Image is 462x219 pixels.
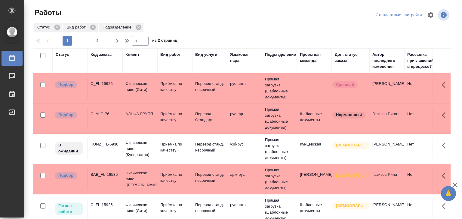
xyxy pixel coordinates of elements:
[54,141,84,155] div: Исполнитель назначен, приступать к работе пока рано
[91,52,112,58] div: Код заказа
[103,24,134,30] p: Подразделение
[195,172,224,184] p: Перевод станд. несрочный
[262,103,297,133] td: Прямая загрузка (шаблонные документы)
[374,10,423,20] div: split button
[230,52,259,64] div: Языковая пара
[372,52,401,70] div: Автор последнего изменения
[125,52,139,58] div: Клиент
[262,134,297,164] td: Прямая загрузка (шаблонные документы)
[160,52,181,58] div: Вид работ
[58,82,73,88] p: Подбор
[54,81,84,89] div: Можно подбирать исполнителей
[262,164,297,194] td: Прямая загрузка (шаблонные документы)
[262,73,297,103] td: Прямая загрузка (шаблонные документы)
[56,52,69,58] div: Статус
[160,141,189,153] p: Приёмка по качеству
[195,81,224,93] p: Перевод станд. несрочный
[160,111,189,123] p: Приёмка по качеству
[404,108,439,129] td: Нет
[58,203,80,215] p: Готов к работе
[336,172,366,178] p: [DEMOGRAPHIC_DATA]
[438,78,453,92] button: Здесь прячутся важные кнопки
[227,169,262,190] td: арм-рус
[160,81,189,93] p: Приёмка по качеству
[297,108,332,129] td: Шаблонные документы
[91,111,119,117] div: C_ALG-76
[33,8,61,17] span: Работы
[91,141,119,147] div: KUNZ_FL-5930
[336,203,366,209] p: [DEMOGRAPHIC_DATA]
[91,172,119,178] div: BAB_FL-16535
[63,23,98,32] div: Вид работ
[369,138,404,159] td: [PERSON_NAME]
[438,199,453,213] button: Здесь прячутся важные кнопки
[297,138,332,159] td: Кунцевская
[336,112,362,118] p: Нормальный
[54,172,84,180] div: Можно подбирать исполнителей
[227,108,262,129] td: рус-фр
[195,141,224,153] p: Перевод станд. несрочный
[160,172,189,184] p: Приёмка по качеству
[195,202,224,214] p: Перевод станд. несрочный
[438,169,453,183] button: Здесь прячутся важные кнопки
[297,169,332,190] td: [PERSON_NAME]
[125,170,154,188] p: Физическое лицо ([PERSON_NAME])
[404,78,439,99] td: Нет
[369,169,404,190] td: Газизов Ринат
[160,202,189,214] p: Приёмка по качеству
[404,169,439,190] td: Нет
[58,172,73,178] p: Подбор
[58,112,73,118] p: Подбор
[438,108,453,122] button: Здесь прячутся важные кнопки
[438,9,451,21] span: Посмотреть информацию
[34,23,62,32] div: Статус
[37,24,52,30] p: Статус
[336,142,366,148] p: [DEMOGRAPHIC_DATA]
[125,140,154,158] p: Физическое лицо (Кунцевская)
[227,78,262,99] td: рус-англ
[152,37,177,46] span: из 2 страниц
[369,108,404,129] td: Газизов Ринат
[93,38,102,44] span: 2
[404,138,439,159] td: Нет
[91,202,119,208] div: C_FL-15925
[195,111,224,123] p: Перевод Стандарт
[99,23,143,32] div: Подразделение
[125,111,154,117] p: АЛЬФА-ГРУПП
[67,24,88,30] p: Вид работ
[265,52,296,58] div: Подразделение
[335,52,366,64] div: Доп. статус заказа
[195,52,217,58] div: Вид услуги
[423,8,438,22] span: Настроить таблицу
[443,187,454,200] span: 🙏
[407,52,436,70] div: Рассылка приглашений в процессе?
[125,202,154,214] p: Физическое лицо (Сити)
[58,142,80,154] p: В ожидании
[125,81,154,93] p: Физическое лицо (Сити)
[227,138,262,159] td: узб-рус
[441,186,456,201] button: 🙏
[336,82,354,88] p: Срочный
[369,78,404,99] td: [PERSON_NAME]
[300,52,329,64] div: Проектная команда
[91,81,119,87] div: C_FL-15926
[54,202,84,216] div: Исполнитель может приступить к работе
[54,111,84,119] div: Можно подбирать исполнителей
[438,138,453,153] button: Здесь прячутся важные кнопки
[93,36,102,46] button: 2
